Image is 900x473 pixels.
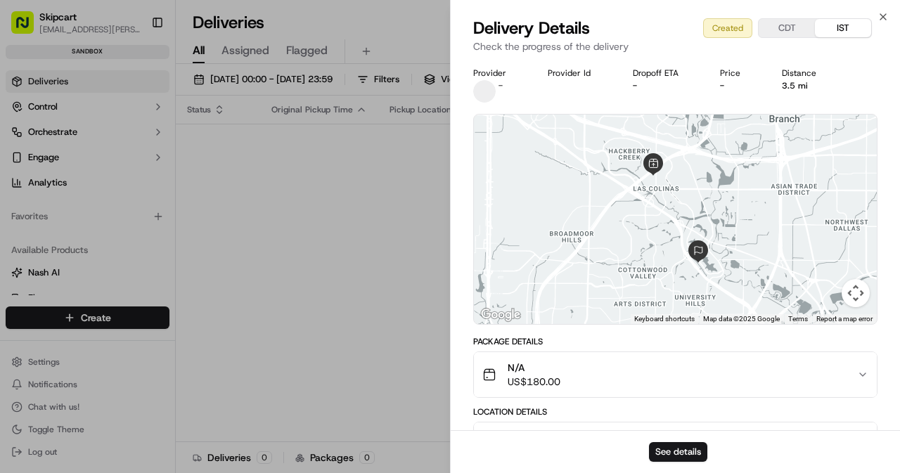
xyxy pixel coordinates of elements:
div: - [720,80,759,91]
a: Report a map error [816,315,873,323]
div: Price [720,67,759,79]
button: N/AUS$180.00 [474,352,877,397]
div: Location Details [473,406,877,417]
p: Check the progress of the delivery [473,39,877,53]
button: Map camera controls [842,279,870,307]
div: Package Details [473,336,877,347]
button: IST [815,19,871,37]
div: Dropoff ETA [633,67,697,79]
div: Provider [473,67,525,79]
img: Google [477,306,524,324]
div: Provider Id [548,67,610,79]
div: 3.5 mi [782,80,835,91]
span: - [499,80,503,91]
div: - [633,80,697,91]
span: N/A [508,361,560,375]
a: Terms (opens in new tab) [788,315,808,323]
span: US$180.00 [508,375,560,389]
a: Open this area in Google Maps (opens a new window) [477,306,524,324]
button: Keyboard shortcuts [634,314,695,324]
span: Map data ©2025 Google [703,315,780,323]
span: Delivery Details [473,17,590,39]
div: Distance [782,67,835,79]
button: CDT [759,19,815,37]
button: See details [649,442,707,462]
